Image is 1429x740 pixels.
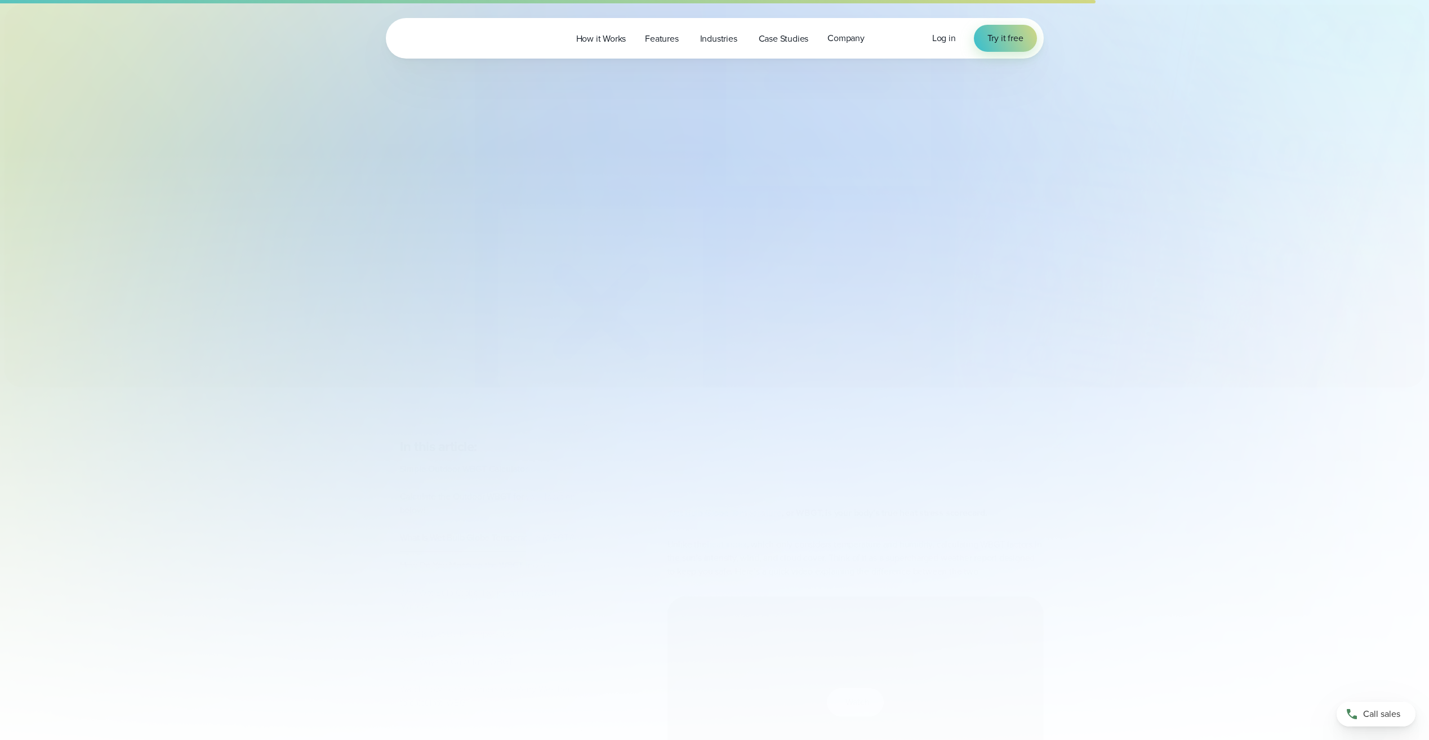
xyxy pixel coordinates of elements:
span: Case Studies [759,32,809,46]
span: Industries [700,32,737,46]
a: How it Works [567,27,636,50]
span: Try it free [987,32,1023,45]
span: Call sales [1363,707,1400,721]
span: How it Works [576,32,626,46]
a: Log in [932,32,956,45]
span: Company [827,32,865,45]
a: Case Studies [749,27,818,50]
a: Try it free [974,25,1037,52]
span: Features [645,32,678,46]
span: Log in [932,32,956,44]
a: Call sales [1337,702,1415,726]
